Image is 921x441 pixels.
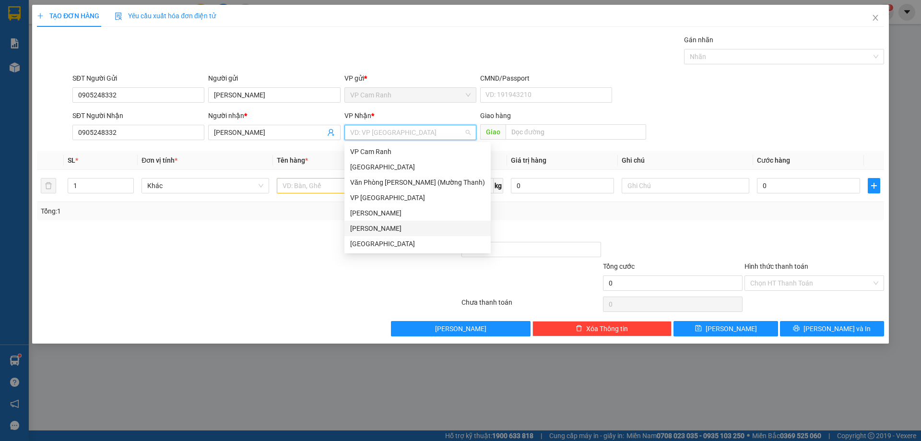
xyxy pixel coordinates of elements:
div: VP Cam Ranh [350,146,485,157]
span: plus [868,182,880,190]
div: [GEOGRAPHIC_DATA] [350,238,485,249]
label: Hình thức thanh toán [744,262,808,270]
span: [PERSON_NAME] và In [803,323,871,334]
div: Phạm Ngũ Lão [344,221,491,236]
button: save[PERSON_NAME] [673,321,778,336]
div: VP gửi [344,73,476,83]
div: Chưa thanh toán [460,297,602,314]
span: kg [494,178,503,193]
input: VD: Bàn, Ghế [277,178,404,193]
span: VP Nhận [344,112,371,119]
span: save [695,325,702,333]
div: Lê Hồng Phong [344,205,491,221]
span: plus [37,12,44,19]
img: logo.jpg [12,12,60,60]
input: 0 [511,178,614,193]
div: [PERSON_NAME] [350,223,485,234]
span: user-add [327,129,335,136]
button: plus [868,178,880,193]
button: Close [862,5,889,32]
button: delete [41,178,56,193]
span: printer [793,325,800,333]
div: CMND/Passport [480,73,612,83]
img: logo.jpg [104,12,127,35]
div: VP [GEOGRAPHIC_DATA] [350,192,485,203]
div: Người nhận [208,110,340,121]
span: [PERSON_NAME] [706,323,757,334]
th: Ghi chú [618,151,753,170]
span: Tổng cước [603,262,635,270]
span: Tên hàng [277,156,308,164]
span: Khác [147,179,263,193]
img: icon [115,12,122,20]
input: Dọc đường [506,124,646,140]
span: Giao hàng [480,112,511,119]
span: [PERSON_NAME] [435,323,486,334]
button: printer[PERSON_NAME] và In [780,321,884,336]
span: VP Cam Ranh [350,88,471,102]
span: SL [68,156,75,164]
b: [PERSON_NAME] [12,62,54,107]
label: Gán nhãn [684,36,713,44]
div: Người gửi [208,73,340,83]
button: [PERSON_NAME] [391,321,531,336]
span: delete [576,325,582,333]
div: Văn Phòng Trần Phú (Mường Thanh) [344,175,491,190]
div: Đà Lạt [344,159,491,175]
div: VP Ninh Hòa [344,190,491,205]
div: SĐT Người Gửi [72,73,204,83]
span: close [872,14,879,22]
span: Cước hàng [757,156,790,164]
span: Giao [480,124,506,140]
div: Văn Phòng [PERSON_NAME] (Mường Thanh) [350,177,485,188]
span: TẠO ĐƠN HÀNG [37,12,99,20]
div: [GEOGRAPHIC_DATA] [350,162,485,172]
div: [PERSON_NAME] [350,208,485,218]
li: (c) 2017 [81,46,132,58]
div: VP Cam Ranh [344,144,491,159]
div: Nha Trang [344,236,491,251]
b: [DOMAIN_NAME] [81,36,132,44]
span: Yêu cầu xuất hóa đơn điện tử [115,12,216,20]
span: Đơn vị tính [142,156,177,164]
button: deleteXóa Thông tin [532,321,672,336]
input: Ghi Chú [622,178,749,193]
span: Giá trị hàng [511,156,546,164]
div: SĐT Người Nhận [72,110,204,121]
div: Tổng: 1 [41,206,355,216]
b: BIÊN NHẬN GỬI HÀNG [62,14,92,76]
span: Xóa Thông tin [586,323,628,334]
